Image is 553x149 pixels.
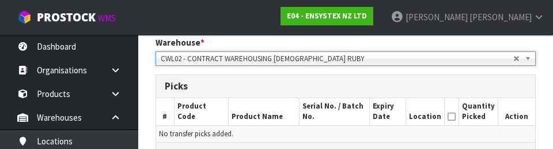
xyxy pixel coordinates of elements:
[228,98,299,125] th: Product Name
[161,52,513,66] span: CWL02 - CONTRACT WAREHOUSING [DEMOGRAPHIC_DATA] RUBY
[156,125,535,142] td: No transfer picks added.
[369,98,406,125] th: Expiry Date
[281,7,373,25] a: E04 - ENSYSTEX NZ LTD
[300,98,370,125] th: Serial No. / Batch No.
[287,11,367,21] strong: E04 - ENSYSTEX NZ LTD
[459,98,498,125] th: Quantity Picked
[37,10,96,25] span: ProStock
[156,36,204,49] label: Warehouse
[98,13,116,24] small: WMS
[469,12,532,23] span: [PERSON_NAME]
[165,81,527,92] h3: Picks
[498,98,535,125] th: Action
[406,98,445,125] th: Location
[17,10,32,24] img: cube-alt.png
[156,98,174,125] th: #
[406,12,468,23] span: [PERSON_NAME]
[174,98,228,125] th: Product Code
